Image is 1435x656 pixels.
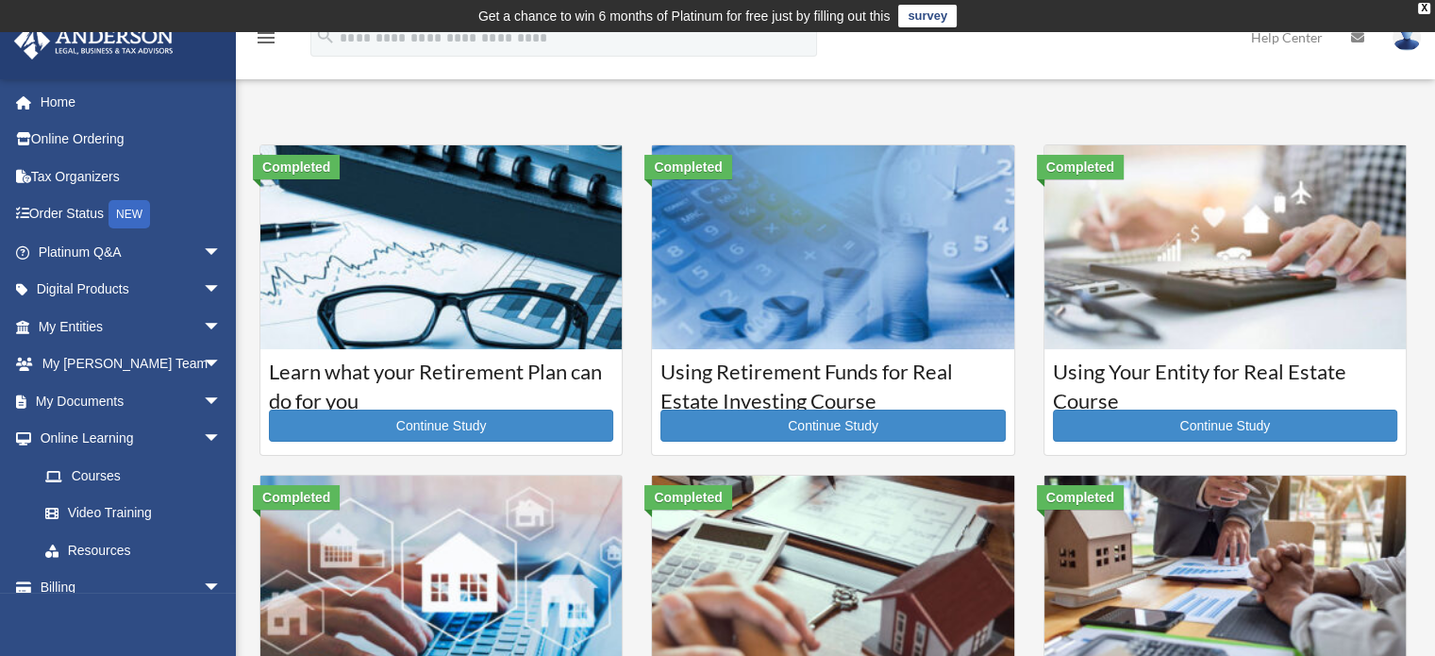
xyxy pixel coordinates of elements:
a: My Entitiesarrow_drop_down [13,308,250,345]
a: Continue Study [1053,410,1397,442]
div: NEW [108,200,150,228]
a: Tax Organizers [13,158,250,195]
h3: Using Retirement Funds for Real Estate Investing Course [660,358,1005,405]
a: Online Learningarrow_drop_down [13,420,250,458]
a: Continue Study [660,410,1005,442]
a: Platinum Q&Aarrow_drop_down [13,233,250,271]
a: My [PERSON_NAME] Teamarrow_drop_down [13,345,250,383]
div: close [1418,3,1430,14]
a: Order StatusNEW [13,195,250,234]
div: Completed [1037,155,1124,179]
a: Online Ordering [13,121,250,159]
div: Completed [644,485,731,510]
a: Home [13,83,250,121]
span: arrow_drop_down [203,271,241,310]
span: arrow_drop_down [203,308,241,346]
a: Courses [26,457,241,495]
img: User Pic [1393,24,1421,51]
span: arrow_drop_down [203,382,241,421]
i: menu [255,26,277,49]
h3: Learn what your Retirement Plan can do for you [269,358,613,405]
a: Continue Study [269,410,613,442]
span: arrow_drop_down [203,420,241,459]
div: Completed [253,155,340,179]
i: search [315,25,336,46]
a: menu [255,33,277,49]
img: Anderson Advisors Platinum Portal [8,23,179,59]
div: Completed [644,155,731,179]
a: Resources [26,531,250,569]
div: Completed [1037,485,1124,510]
div: Completed [253,485,340,510]
a: Video Training [26,495,250,532]
span: arrow_drop_down [203,569,241,608]
a: Billingarrow_drop_down [13,569,250,607]
span: arrow_drop_down [203,345,241,384]
a: survey [898,5,957,27]
span: arrow_drop_down [203,233,241,272]
a: My Documentsarrow_drop_down [13,382,250,420]
div: Get a chance to win 6 months of Platinum for free just by filling out this [478,5,891,27]
h3: Using Your Entity for Real Estate Course [1053,358,1397,405]
a: Digital Productsarrow_drop_down [13,271,250,309]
